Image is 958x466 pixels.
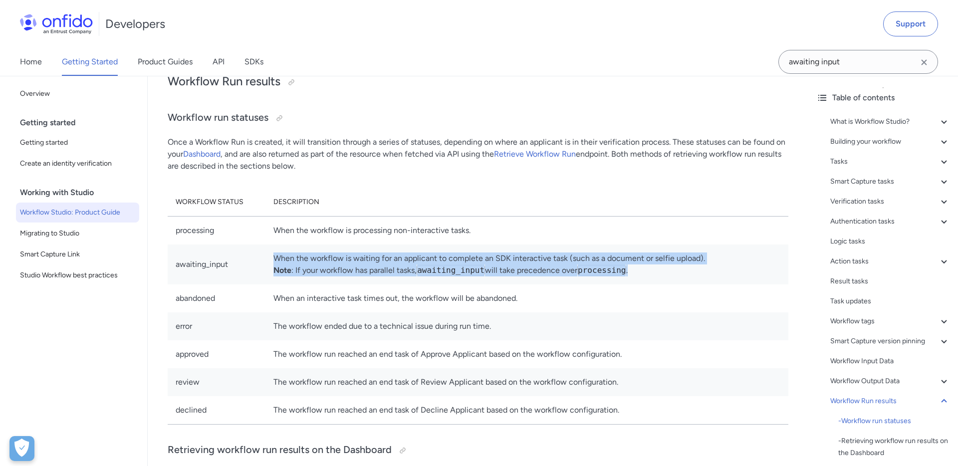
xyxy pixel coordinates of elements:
a: Smart Capture Link [16,244,139,264]
svg: Clear search field button [918,56,930,68]
a: Dashboard [183,149,221,159]
a: Workflow Output Data [830,375,950,387]
h3: Retrieving workflow run results on the Dashboard [168,443,788,459]
div: Cookie Preferences [9,436,34,461]
img: Onfido Logo [20,14,93,34]
div: Table of contents [816,92,950,104]
span: Migrating to Studio [20,228,135,239]
a: -Workflow run statuses [838,415,950,427]
a: Smart Capture tasks [830,176,950,188]
td: The workflow run reached an end task of Review Applicant based on the workflow configuration. [265,368,788,396]
h1: Developers [105,16,165,32]
a: Getting started [16,133,139,153]
td: The workflow run reached an end task of Decline Applicant based on the workflow configuration. [265,396,788,425]
code: awaiting_input [417,265,485,275]
a: What is Workflow Studio? [830,116,950,128]
td: When an interactive task times out, the workflow will be abandoned. [265,284,788,312]
a: -Retrieving workflow run results on the Dashboard [838,435,950,459]
a: Workflow Studio: Product Guide [16,203,139,223]
a: Support [883,11,938,36]
a: Building your workflow [830,136,950,148]
a: Home [20,48,42,76]
code: processing [577,265,626,275]
td: processing [168,217,265,245]
h2: Workflow Run results [168,73,788,90]
span: Smart Capture Link [20,248,135,260]
span: Workflow Studio: Product Guide [20,207,135,219]
td: abandoned [168,284,265,312]
a: Workflow Input Data [830,355,950,367]
div: Getting started [20,113,143,133]
th: Description [265,188,788,217]
a: Task updates [830,295,950,307]
a: API [213,48,225,76]
a: Overview [16,84,139,104]
div: - Retrieving workflow run results on the Dashboard [838,435,950,459]
td: When the workflow is waiting for an applicant to complete an SDK interactive task (such as a docu... [265,244,788,284]
a: Studio Workflow best practices [16,265,139,285]
p: Once a Workflow Run is created, it will transition through a series of statuses, depending on whe... [168,136,788,172]
a: Retrieve Workflow Run [494,149,576,159]
button: Open Preferences [9,436,34,461]
a: Verification tasks [830,196,950,208]
td: When the workflow is processing non-interactive tasks. [265,217,788,245]
td: declined [168,396,265,425]
td: The workflow run reached an end task of Approve Applicant based on the workflow configuration. [265,340,788,368]
a: Create an identity verification [16,154,139,174]
span: Overview [20,88,135,100]
a: Action tasks [830,255,950,267]
a: Workflow tags [830,315,950,327]
div: - Workflow run statuses [838,415,950,427]
a: SDKs [244,48,263,76]
td: The workflow ended due to a technical issue during run time. [265,312,788,340]
td: error [168,312,265,340]
a: Getting Started [62,48,118,76]
td: approved [168,340,265,368]
input: Onfido search input field [778,50,938,74]
span: Getting started [20,137,135,149]
h3: Workflow run statuses [168,110,788,126]
a: Authentication tasks [830,216,950,228]
a: Smart Capture version pinning [830,335,950,347]
a: Tasks [830,156,950,168]
a: Workflow Run results [830,395,950,407]
a: Migrating to Studio [16,224,139,243]
a: Product Guides [138,48,193,76]
div: Working with Studio [20,183,143,203]
td: review [168,368,265,396]
a: Logic tasks [830,235,950,247]
span: Create an identity verification [20,158,135,170]
strong: Note [273,265,291,275]
span: Studio Workflow best practices [20,269,135,281]
th: Workflow status [168,188,265,217]
a: Result tasks [830,275,950,287]
td: awaiting_input [168,244,265,284]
